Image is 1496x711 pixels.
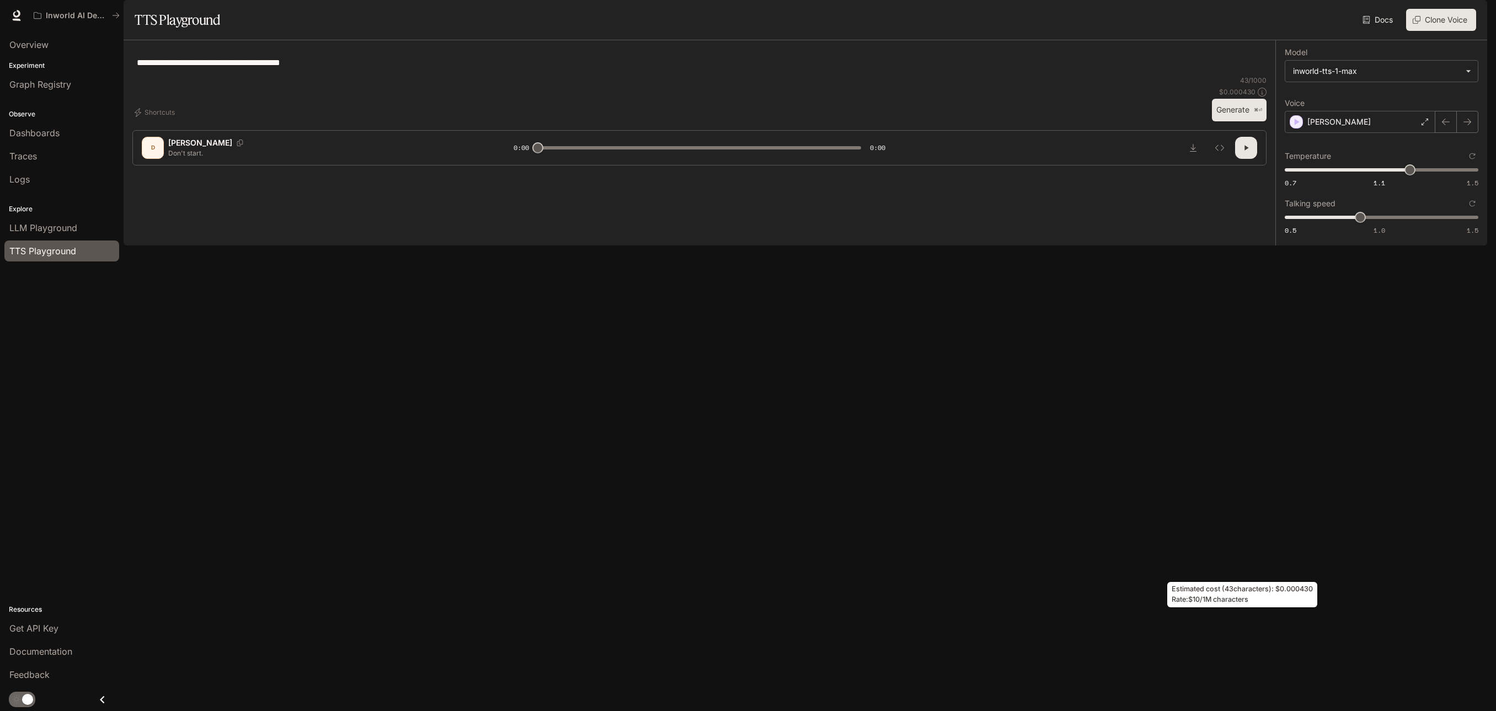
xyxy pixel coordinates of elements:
[1182,137,1204,159] button: Download audio
[132,104,179,121] button: Shortcuts
[46,11,108,20] p: Inworld AI Demos
[1219,87,1255,97] p: $ 0.000430
[1293,66,1460,77] div: inworld-tts-1-max
[1285,61,1478,82] div: inworld-tts-1-max
[1285,152,1331,160] p: Temperature
[1285,178,1296,188] span: 0.7
[168,148,487,158] p: Don't start.
[1240,76,1267,85] p: 43 / 1000
[1374,226,1385,235] span: 1.0
[29,4,125,26] button: All workspaces
[232,140,248,146] button: Copy Voice ID
[1466,197,1478,210] button: Reset to default
[1374,178,1385,188] span: 1.1
[1167,582,1317,607] div: Estimated cost ( 43 characters): $ 0.000430 Rate: $10/1M characters
[1307,116,1371,127] p: [PERSON_NAME]
[1466,150,1478,162] button: Reset to default
[1285,49,1307,56] p: Model
[168,137,232,148] p: [PERSON_NAME]
[1285,200,1335,207] p: Talking speed
[1285,226,1296,235] span: 0.5
[1406,9,1476,31] button: Clone Voice
[135,9,220,31] h1: TTS Playground
[1467,178,1478,188] span: 1.5
[144,139,162,157] div: D
[870,142,885,153] span: 0:00
[1254,107,1262,114] p: ⌘⏎
[1360,9,1397,31] a: Docs
[514,142,529,153] span: 0:00
[1467,226,1478,235] span: 1.5
[1209,137,1231,159] button: Inspect
[1285,99,1305,107] p: Voice
[1212,99,1267,121] button: Generate⌘⏎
